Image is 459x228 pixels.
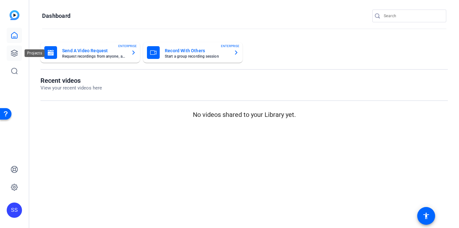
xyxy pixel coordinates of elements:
[7,203,22,218] div: SS
[221,44,239,48] span: ENTERPRISE
[40,77,102,84] h1: Recent videos
[165,47,229,54] mat-card-title: Record With Others
[42,12,70,20] h1: Dashboard
[384,12,441,20] input: Search
[25,49,45,57] div: Projects
[62,47,126,54] mat-card-title: Send A Video Request
[40,84,102,92] p: View your recent videos here
[62,54,126,58] mat-card-subtitle: Request recordings from anyone, anywhere
[422,212,430,220] mat-icon: accessibility
[40,110,448,119] p: No videos shared to your Library yet.
[118,44,137,48] span: ENTERPRISE
[10,10,19,20] img: blue-gradient.svg
[143,42,243,63] button: Record With OthersStart a group recording sessionENTERPRISE
[40,42,140,63] button: Send A Video RequestRequest recordings from anyone, anywhereENTERPRISE
[165,54,229,58] mat-card-subtitle: Start a group recording session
